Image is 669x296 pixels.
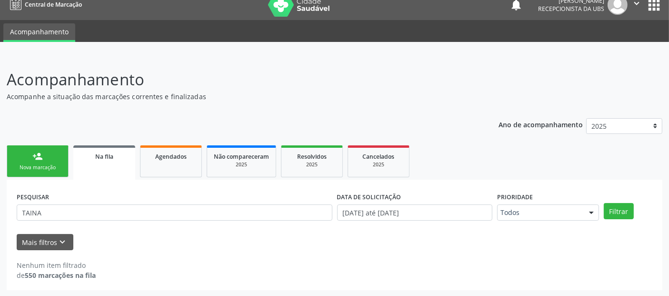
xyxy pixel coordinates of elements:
[214,161,269,168] div: 2025
[17,260,96,270] div: Nenhum item filtrado
[604,203,634,219] button: Filtrar
[25,271,96,280] strong: 550 marcações na fila
[58,237,68,247] i: keyboard_arrow_down
[497,190,533,204] label: Prioridade
[499,118,583,130] p: Ano de acompanhamento
[14,164,61,171] div: Nova marcação
[297,153,327,161] span: Resolvidos
[155,153,187,161] span: Agendados
[25,0,82,9] span: Central de Marcação
[538,5,604,13] span: Recepcionista da UBS
[17,270,96,280] div: de
[337,204,492,221] input: Selecione um intervalo
[32,151,43,162] div: person_add
[214,153,269,161] span: Não compareceram
[363,153,395,161] span: Cancelados
[7,92,466,102] p: Acompanhe a situação das marcações correntes e finalizadas
[3,23,75,42] a: Acompanhamento
[288,161,336,168] div: 2025
[7,68,466,92] p: Acompanhamento
[500,208,579,217] span: Todos
[17,204,332,221] input: Nome, CNS
[17,190,49,204] label: PESQUISAR
[337,190,401,204] label: DATA DE SOLICITAÇÃO
[17,234,73,251] button: Mais filtroskeyboard_arrow_down
[95,153,113,161] span: Na fila
[355,161,402,168] div: 2025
